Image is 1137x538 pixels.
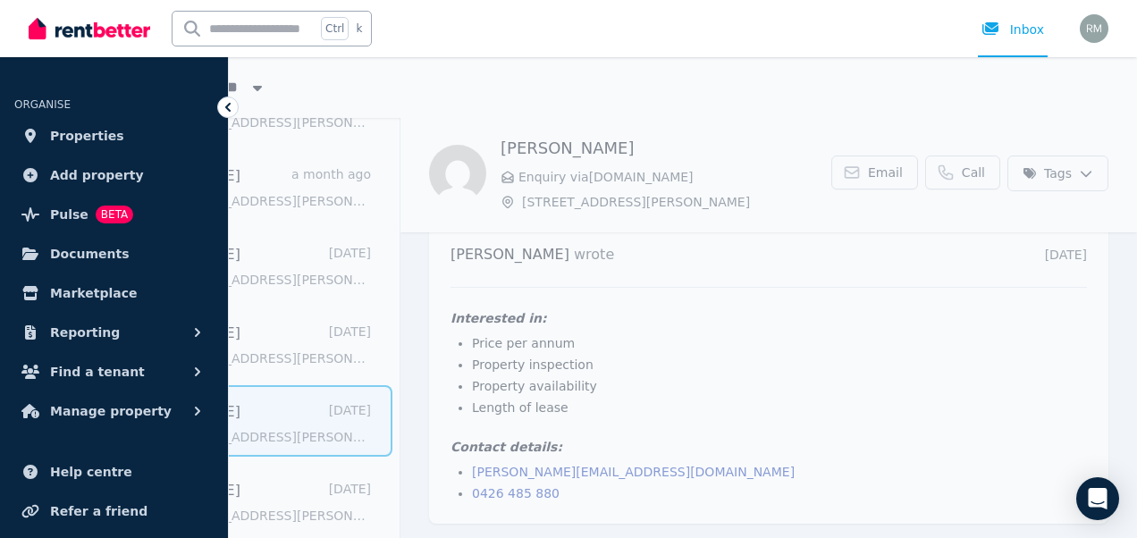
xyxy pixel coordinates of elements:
[925,156,1000,189] a: Call
[14,236,214,272] a: Documents
[518,168,831,186] span: Enquiry via [DOMAIN_NAME]
[321,17,349,40] span: Ctrl
[1045,248,1087,262] time: [DATE]
[14,197,214,232] a: PulseBETA
[472,399,1087,416] li: Length of lease
[472,486,560,500] a: 0426 485 880
[1023,164,1072,182] span: Tags
[29,15,150,42] img: RentBetter
[472,377,1087,395] li: Property availability
[356,21,362,36] span: k
[1080,14,1108,43] img: Richard Mahoney
[831,156,918,189] a: Email
[451,438,1087,456] h4: Contact details:
[50,361,145,382] span: Find a tenant
[122,480,371,525] a: [PERSON_NAME][DATE]Enquiry:[STREET_ADDRESS][PERSON_NAME].
[122,87,371,131] a: Enquiry:[STREET_ADDRESS][PERSON_NAME].
[472,356,1087,374] li: Property inspection
[981,21,1044,38] div: Inbox
[14,118,214,154] a: Properties
[14,157,214,193] a: Add property
[122,401,371,446] a: [PERSON_NAME][DATE]Enquiry:[STREET_ADDRESS][PERSON_NAME].
[574,246,614,263] span: wrote
[50,282,137,304] span: Marketplace
[122,165,371,210] a: [PERSON_NAME]a month agoEnquiry:[STREET_ADDRESS][PERSON_NAME].
[14,275,214,311] a: Marketplace
[429,145,486,202] img: Alex
[14,493,214,529] a: Refer a friend
[962,164,985,181] span: Call
[1076,477,1119,520] div: Open Intercom Messenger
[50,461,132,483] span: Help centre
[50,243,130,265] span: Documents
[14,354,214,390] button: Find a tenant
[451,309,1087,327] h4: Interested in:
[50,322,120,343] span: Reporting
[501,136,831,161] h1: [PERSON_NAME]
[1007,156,1108,191] button: Tags
[50,164,144,186] span: Add property
[14,98,71,111] span: ORGANISE
[451,246,569,263] span: [PERSON_NAME]
[50,125,124,147] span: Properties
[472,334,1087,352] li: Price per annum
[14,315,214,350] button: Reporting
[50,400,172,422] span: Manage property
[472,465,795,479] a: [PERSON_NAME][EMAIL_ADDRESS][DOMAIN_NAME]
[122,323,371,367] a: [PERSON_NAME][DATE]Enquiry:[STREET_ADDRESS][PERSON_NAME].
[50,204,88,225] span: Pulse
[14,393,214,429] button: Manage property
[522,193,831,211] span: [STREET_ADDRESS][PERSON_NAME]
[96,206,133,223] span: BETA
[14,454,214,490] a: Help centre
[50,500,147,522] span: Refer a friend
[868,164,903,181] span: Email
[122,244,371,289] a: [PERSON_NAME][DATE]Enquiry:[STREET_ADDRESS][PERSON_NAME].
